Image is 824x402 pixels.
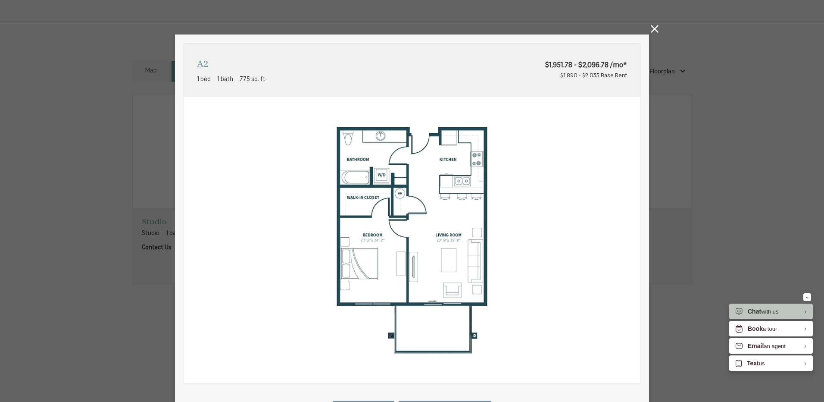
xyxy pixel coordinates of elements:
img: A2 - 1 bedroom floorplan layout with 1 bathroom and 775 square feet [184,97,640,383]
p: A2 [197,57,209,73]
span: 1 bed [197,75,211,84]
span: 775 sq. ft. [240,75,267,84]
span: $1,890 - $2,035 Base Rent [560,73,627,79]
span: $1,951.78 - $2,096.78 /mo* [472,60,627,71]
span: 1 bath [217,75,233,84]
